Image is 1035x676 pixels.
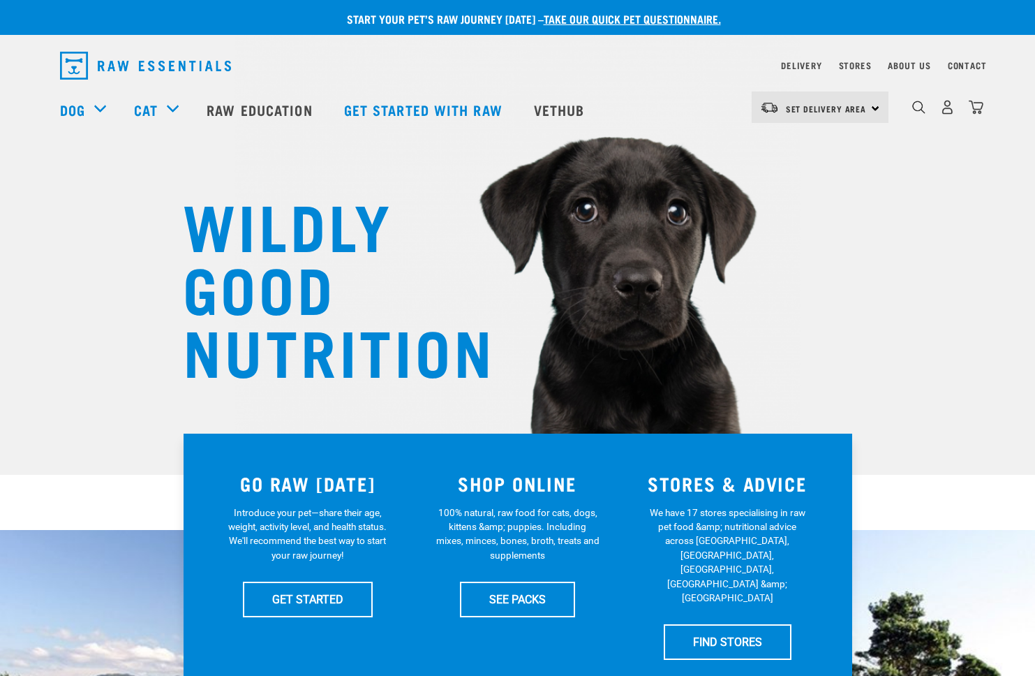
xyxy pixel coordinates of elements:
img: van-moving.png [760,101,779,114]
a: Vethub [520,82,602,138]
a: Raw Education [193,82,329,138]
p: We have 17 stores specialising in raw pet food &amp; nutritional advice across [GEOGRAPHIC_DATA],... [646,506,810,605]
nav: dropdown navigation [49,46,987,85]
a: Stores [839,63,872,68]
a: FIND STORES [664,624,791,659]
a: About Us [888,63,930,68]
a: Contact [948,63,987,68]
img: home-icon@2x.png [969,100,983,115]
img: Raw Essentials Logo [60,52,231,80]
a: take our quick pet questionnaire. [544,15,721,22]
a: Get started with Raw [330,82,520,138]
a: GET STARTED [243,582,373,617]
a: Cat [134,99,158,120]
h1: WILDLY GOOD NUTRITION [183,192,462,381]
a: Dog [60,99,85,120]
h3: STORES & ADVICE [631,473,824,494]
a: Delivery [781,63,821,68]
h3: SHOP ONLINE [421,473,614,494]
p: Introduce your pet—share their age, weight, activity level, and health status. We'll recommend th... [225,506,389,563]
img: home-icon-1@2x.png [912,101,925,114]
h3: GO RAW [DATE] [211,473,405,494]
p: 100% natural, raw food for cats, dogs, kittens &amp; puppies. Including mixes, minces, bones, bro... [435,506,600,563]
a: SEE PACKS [460,582,575,617]
span: Set Delivery Area [786,106,867,111]
img: user.png [940,100,955,115]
